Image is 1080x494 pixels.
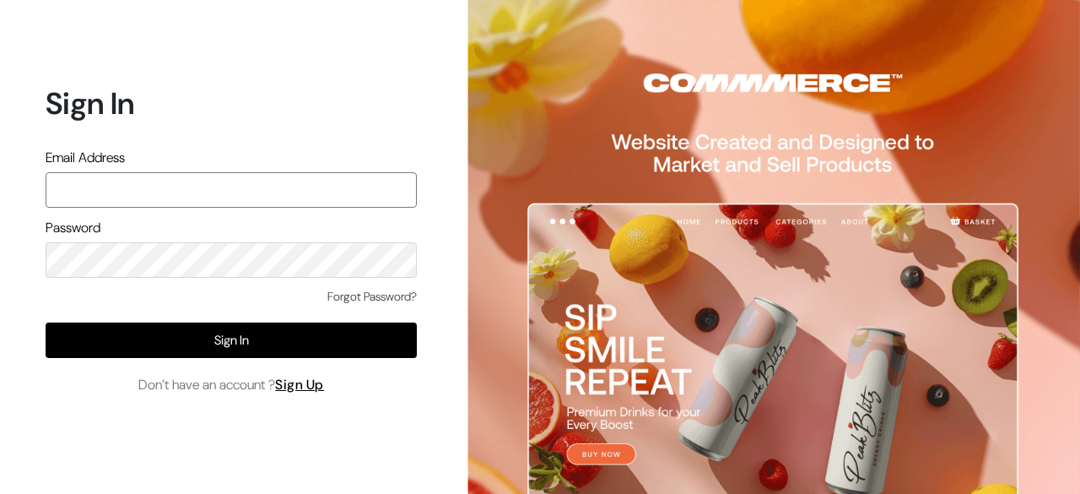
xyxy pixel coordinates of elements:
label: Email Address [46,148,125,168]
a: Forgot Password? [327,288,417,306]
button: Sign In [46,323,417,358]
span: Don’t have an account ? [138,375,324,395]
a: Sign Up [275,376,324,394]
h1: Sign In [46,85,417,122]
label: Password [46,218,100,238]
